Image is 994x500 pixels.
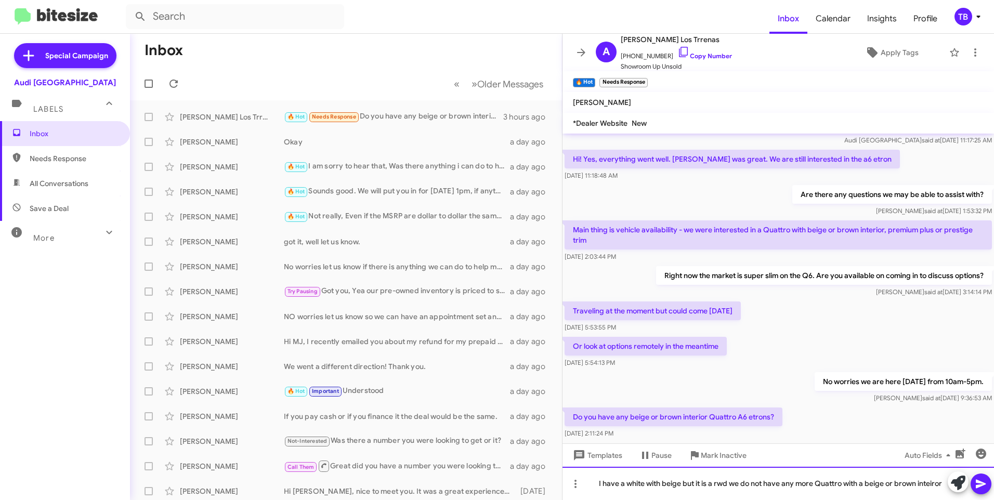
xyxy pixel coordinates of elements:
div: a day ago [510,286,554,297]
span: said at [924,207,943,215]
div: We went a different direction! Thank you. [284,361,510,372]
div: NO worries let us know so we can have an appointment set and the car ready for you. [284,311,510,322]
span: All Conversations [30,178,88,189]
div: a day ago [510,187,554,197]
div: a day ago [510,162,554,172]
div: a day ago [510,261,554,272]
span: said at [922,394,940,402]
p: Or look at options remotely in the meantime [565,337,727,356]
div: [PERSON_NAME] [180,386,284,397]
span: [PERSON_NAME] [DATE] 1:53:32 PM [876,207,992,215]
div: Great did you have a number you were looking to get for it? [284,459,510,472]
span: Audi [GEOGRAPHIC_DATA] [DATE] 11:17:25 AM [844,136,992,144]
h1: Inbox [145,42,183,59]
div: a day ago [510,236,554,247]
p: Are there any questions we may be able to assist with? [792,185,992,204]
div: [PERSON_NAME] [180,436,284,446]
span: said at [922,136,940,144]
span: Showroom Up Unsold [621,61,732,72]
span: *Dealer Website [573,119,627,128]
div: [PERSON_NAME] [180,411,284,422]
div: [PERSON_NAME] [180,486,284,496]
span: 🔥 Hot [287,388,305,394]
div: [PERSON_NAME] [180,236,284,247]
span: Inbox [30,128,118,139]
div: [PERSON_NAME] [180,286,284,297]
div: No worries let us know if there is anything we can do to help make that choice easier [284,261,510,272]
div: a day ago [510,361,554,372]
div: a day ago [510,137,554,147]
button: Next [465,73,550,95]
div: a day ago [510,461,554,471]
div: got it, well let us know. [284,236,510,247]
span: Call Them [287,464,315,470]
span: Auto Fields [905,446,954,465]
div: 3 hours ago [503,112,554,122]
span: said at [924,288,943,296]
div: a day ago [510,386,554,397]
span: Not-Interested [287,438,328,444]
span: [PERSON_NAME] [573,98,631,107]
span: Pause [651,446,672,465]
div: If you pay cash or if you finance it the deal would be the same. [284,411,510,422]
small: Needs Response [599,78,647,87]
input: Search [126,4,344,29]
div: [DATE] [516,486,554,496]
span: Inbox [769,4,807,34]
span: Mark Inactive [701,446,747,465]
div: a day ago [510,411,554,422]
span: 🔥 Hot [287,113,305,120]
div: Sounds good. We will put you in for [DATE] 1pm, if anything changes let us know. [284,186,510,198]
div: [PERSON_NAME] [180,187,284,197]
a: Copy Number [677,52,732,60]
div: a day ago [510,311,554,322]
div: Got you, Yea our pre-owned inventory is priced to sell we base our car prices based on similar ca... [284,285,510,297]
span: A [603,44,610,60]
span: Special Campaign [45,50,108,61]
span: [DATE] 2:03:44 PM [565,253,616,260]
div: Hi MJ, I recently emailed you about my refund for my prepaid maintenance and extended warrant. Ca... [284,336,510,347]
span: Needs Response [30,153,118,164]
div: a day ago [510,436,554,446]
p: Traveling at the moment but could come [DATE] [565,301,741,320]
a: Calendar [807,4,859,34]
a: Profile [905,4,946,34]
span: Save a Deal [30,203,69,214]
span: Insights [859,4,905,34]
div: Audi [GEOGRAPHIC_DATA] [14,77,116,88]
button: Apply Tags [839,43,944,62]
span: [PERSON_NAME] Los Trrenas [621,33,732,46]
button: Templates [563,446,631,465]
span: 🔥 Hot [287,163,305,170]
span: [DATE] 5:53:55 PM [565,323,616,331]
span: Try Pausing [287,288,318,295]
span: New [632,119,647,128]
a: Special Campaign [14,43,116,68]
nav: Page navigation example [448,73,550,95]
p: No worries we are here [DATE] from 10am-5pm. [815,372,992,391]
div: [PERSON_NAME] [180,137,284,147]
span: Needs Response [312,113,356,120]
div: [PERSON_NAME] [180,212,284,222]
span: 🔥 Hot [287,213,305,220]
button: Mark Inactive [680,446,755,465]
p: Hi! Yes, everything went well. [PERSON_NAME] was great. We are still interested in the a6 etron [565,150,900,168]
span: « [454,77,460,90]
span: [DATE] 2:11:24 PM [565,429,613,437]
button: Previous [448,73,466,95]
div: Understood [284,385,510,397]
small: 🔥 Hot [573,78,595,87]
span: [PERSON_NAME] [DATE] 9:36:53 AM [874,394,992,402]
div: TB [954,8,972,25]
span: [DATE] 11:18:48 AM [565,172,618,179]
div: [PERSON_NAME] Los Trrenas [180,112,284,122]
div: Do you have any beige or brown interior Quattro A6 etrons? [284,111,503,123]
div: [PERSON_NAME] [180,162,284,172]
div: [PERSON_NAME] [180,336,284,347]
span: Older Messages [477,78,543,90]
span: [DATE] 5:54:13 PM [565,359,615,366]
div: Hi [PERSON_NAME], nice to meet you. It was a great experience and I owe [PERSON_NAME] a follow-up... [284,486,516,496]
p: Main thing is vehicle availability - we were interested in a Quattro with beige or brown interior... [565,220,992,249]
